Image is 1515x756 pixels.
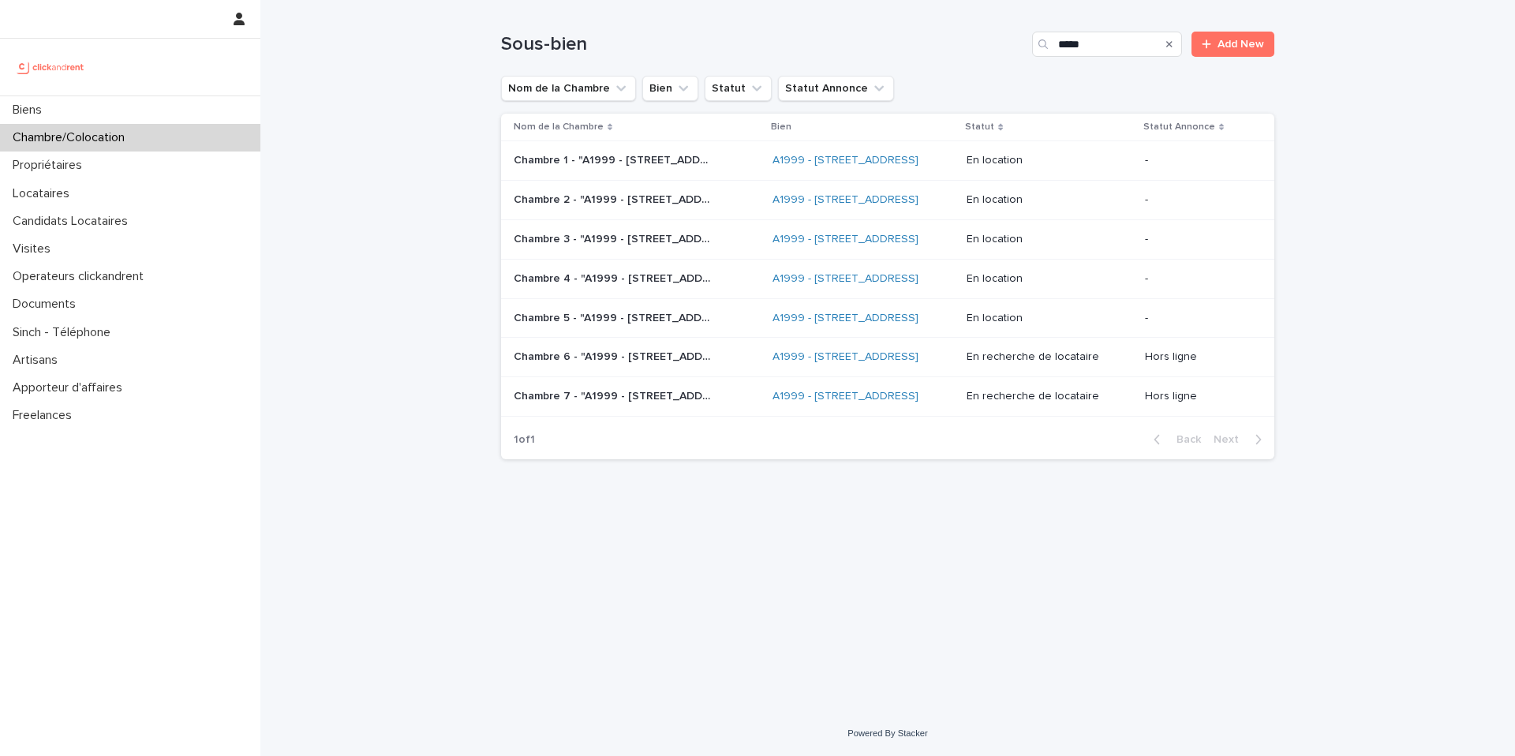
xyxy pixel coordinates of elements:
a: A1999 - [STREET_ADDRESS] [772,233,918,246]
p: En location [967,272,1132,286]
p: En location [967,154,1132,167]
p: Locataires [6,186,82,201]
p: En location [967,233,1132,246]
button: Nom de la Chambre [501,76,636,101]
p: - [1145,193,1249,207]
p: - [1145,312,1249,325]
button: Statut [705,76,772,101]
p: Bien [771,118,791,136]
p: Sinch - Téléphone [6,325,123,340]
span: Add New [1218,39,1264,50]
p: En recherche de locataire [967,350,1132,364]
p: Statut [965,118,994,136]
a: A1999 - [STREET_ADDRESS] [772,312,918,325]
tr: Chambre 3 - "A1999 - [STREET_ADDRESS]"Chambre 3 - "A1999 - [STREET_ADDRESS]" A1999 - [STREET_ADDR... [501,219,1274,259]
p: Statut Annonce [1143,118,1215,136]
input: Search [1032,32,1182,57]
p: En location [967,193,1132,207]
button: Statut Annonce [778,76,894,101]
a: A1999 - [STREET_ADDRESS] [772,154,918,167]
p: Visites [6,241,63,256]
p: Freelances [6,408,84,423]
p: Chambre 5 - "A1999 - 12 Place Du Parc Aux Charrettes , Pontoise 95300" [514,309,714,325]
a: A1999 - [STREET_ADDRESS] [772,390,918,403]
p: 1 of 1 [501,421,548,459]
a: Powered By Stacker [847,728,927,738]
p: - [1145,233,1249,246]
p: Chambre 7 - "A1999 - 12 Place Du Parc Aux Charrettes , Pontoise 95300" [514,387,714,403]
p: Propriétaires [6,158,95,173]
span: Next [1214,434,1248,445]
tr: Chambre 1 - "A1999 - [STREET_ADDRESS]"Chambre 1 - "A1999 - [STREET_ADDRESS]" A1999 - [STREET_ADDR... [501,141,1274,181]
button: Back [1141,432,1207,447]
p: Hors ligne [1145,350,1249,364]
p: Chambre 3 - "A1999 - 12 Place Du Parc Aux Charrettes , Pontoise 95300" [514,230,714,246]
tr: Chambre 5 - "A1999 - [STREET_ADDRESS]"Chambre 5 - "A1999 - [STREET_ADDRESS]" A1999 - [STREET_ADDR... [501,298,1274,338]
span: Back [1167,434,1201,445]
p: Nom de la Chambre [514,118,604,136]
p: Documents [6,297,88,312]
tr: Chambre 2 - "A1999 - [STREET_ADDRESS]"Chambre 2 - "A1999 - [STREET_ADDRESS]" A1999 - [STREET_ADDR... [501,181,1274,220]
p: Chambre 1 - "A1999 - 12 Place Du Parc Aux Charrettes , Pontoise 95300" [514,151,714,167]
p: Operateurs clickandrent [6,269,156,284]
p: Biens [6,103,54,118]
p: En recherche de locataire [967,390,1132,403]
p: Chambre 2 - "A1999 - 12 Place Du Parc Aux Charrettes , Pontoise 95300" [514,190,714,207]
a: A1999 - [STREET_ADDRESS] [772,350,918,364]
p: Hors ligne [1145,390,1249,403]
p: Chambre 6 - "A1999 - 12 Place Du Parc Aux Charrettes , Pontoise 95300" [514,347,714,364]
p: - [1145,154,1249,167]
p: Chambre 4 - "A1999 - 12 Place Du Parc Aux Charrettes , Pontoise 95300" [514,269,714,286]
p: Artisans [6,353,70,368]
tr: Chambre 6 - "A1999 - [STREET_ADDRESS]"Chambre 6 - "A1999 - [STREET_ADDRESS]" A1999 - [STREET_ADDR... [501,338,1274,377]
a: A1999 - [STREET_ADDRESS] [772,272,918,286]
p: Candidats Locataires [6,214,140,229]
tr: Chambre 7 - "A1999 - [STREET_ADDRESS]"Chambre 7 - "A1999 - [STREET_ADDRESS]" A1999 - [STREET_ADDR... [501,377,1274,417]
a: Add New [1191,32,1274,57]
p: Chambre/Colocation [6,130,137,145]
a: A1999 - [STREET_ADDRESS] [772,193,918,207]
button: Bien [642,76,698,101]
img: UCB0brd3T0yccxBKYDjQ [13,51,89,83]
h1: Sous-bien [501,33,1026,56]
p: Apporteur d'affaires [6,380,135,395]
button: Next [1207,432,1274,447]
p: En location [967,312,1132,325]
p: - [1145,272,1249,286]
tr: Chambre 4 - "A1999 - [STREET_ADDRESS]"Chambre 4 - "A1999 - [STREET_ADDRESS]" A1999 - [STREET_ADDR... [501,259,1274,298]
